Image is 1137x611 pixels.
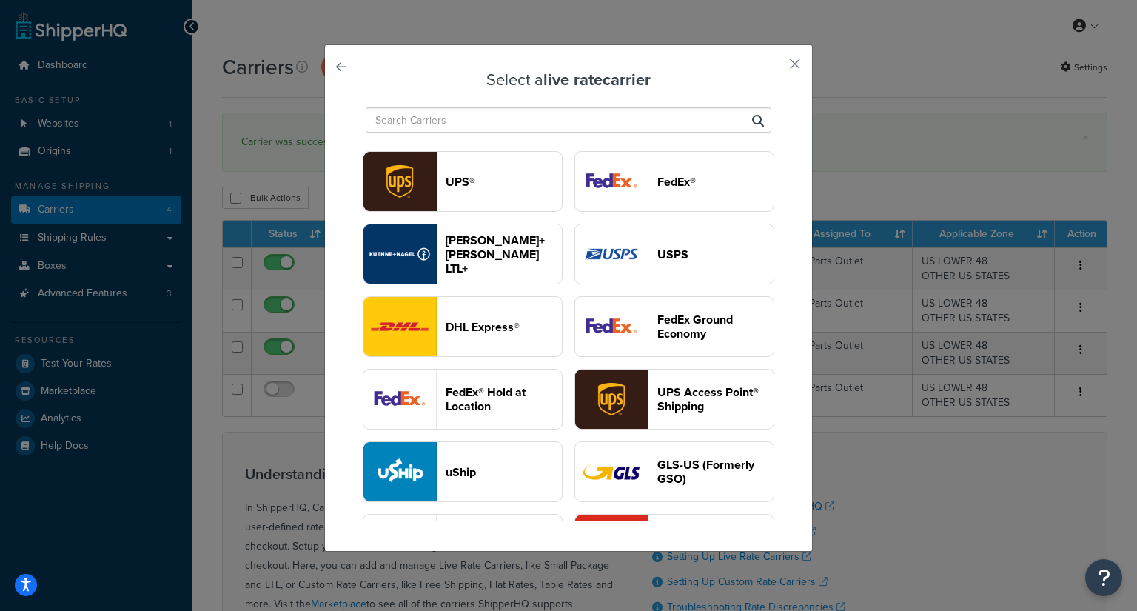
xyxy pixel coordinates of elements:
[575,515,648,574] img: fastwayv2 logo
[363,224,563,284] button: reTransFreight logo[PERSON_NAME]+[PERSON_NAME] LTL+
[574,369,774,430] button: accessPoint logoUPS Access Point® Shipping
[446,320,562,334] header: DHL Express®
[363,296,563,357] button: dhl logoDHL Express®
[363,369,563,430] button: fedExLocation logoFedEx® Hold at Location
[363,297,436,356] img: dhl logo
[446,175,562,189] header: UPS®
[575,370,648,429] img: accessPoint logo
[657,313,774,341] header: FedEx Ground Economy
[363,151,563,212] button: ups logoUPS®
[574,224,774,284] button: usps logoUSPS
[363,224,436,284] img: reTransFreight logo
[446,233,562,276] header: [PERSON_NAME]+[PERSON_NAME] LTL+
[574,151,774,212] button: fedEx logoFedEx®
[575,152,648,211] img: fedEx logo
[574,296,774,357] button: smartPost logoFedEx Ground Economy
[446,385,562,413] header: FedEx® Hold at Location
[363,152,436,211] img: ups logo
[1085,559,1122,596] button: Open Resource Center
[363,370,436,429] img: fedExLocation logo
[362,71,775,89] h3: Select a
[363,514,563,575] button: abfFreight logo
[575,442,648,501] img: gso logo
[363,442,436,501] img: uShip logo
[543,67,651,92] strong: live rate carrier
[446,465,562,479] header: uShip
[657,458,774,486] header: GLS-US (Formerly GSO)
[366,107,771,133] input: Search Carriers
[575,224,648,284] img: usps logo
[657,385,774,413] header: UPS Access Point® Shipping
[574,441,774,502] button: gso logoGLS-US (Formerly GSO)
[657,175,774,189] header: FedEx®
[574,514,774,575] button: fastwayv2 logo
[363,441,563,502] button: uShip logouShip
[657,247,774,261] header: USPS
[575,297,648,356] img: smartPost logo
[363,515,436,574] img: abfFreight logo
